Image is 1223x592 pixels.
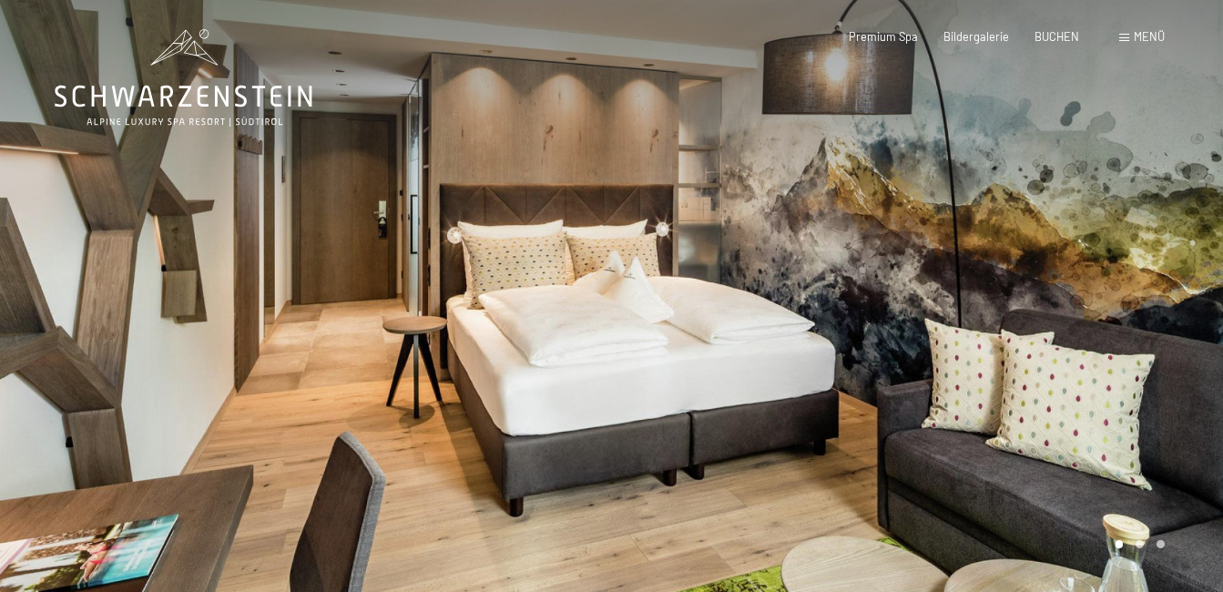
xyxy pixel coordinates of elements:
a: Premium Spa [849,29,918,44]
a: Bildergalerie [943,29,1009,44]
span: Menü [1134,29,1165,44]
a: BUCHEN [1034,29,1079,44]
